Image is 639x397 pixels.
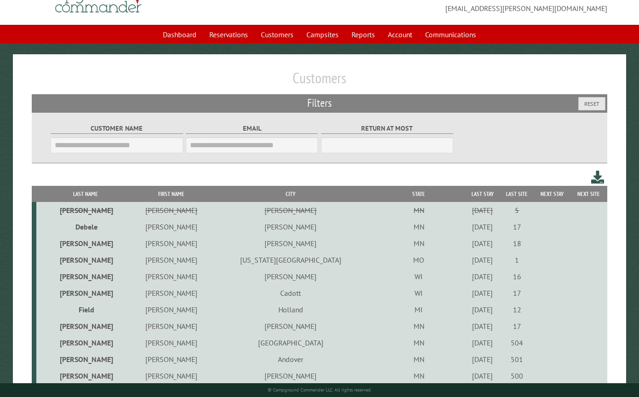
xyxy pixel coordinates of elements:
[578,97,605,110] button: Reset
[372,268,465,285] td: WI
[36,202,134,219] td: [PERSON_NAME]
[157,26,202,43] a: Dashboard
[372,219,465,235] td: MN
[466,206,498,215] div: [DATE]
[32,94,607,112] h2: Filters
[36,334,134,351] td: [PERSON_NAME]
[500,219,534,235] td: 17
[500,301,534,318] td: 12
[500,351,534,368] td: 501
[420,26,482,43] a: Communications
[36,285,134,301] td: [PERSON_NAME]
[134,368,209,384] td: [PERSON_NAME]
[268,387,372,393] small: © Campground Commander LLC. All rights reserved.
[255,26,299,43] a: Customers
[36,318,134,334] td: [PERSON_NAME]
[209,351,372,368] td: Andover
[346,26,380,43] a: Reports
[134,235,209,252] td: [PERSON_NAME]
[466,239,498,248] div: [DATE]
[36,368,134,384] td: [PERSON_NAME]
[321,123,453,134] label: Return at most
[134,285,209,301] td: [PERSON_NAME]
[500,318,534,334] td: 17
[134,219,209,235] td: [PERSON_NAME]
[209,235,372,252] td: [PERSON_NAME]
[372,368,465,384] td: MN
[466,371,498,380] div: [DATE]
[134,318,209,334] td: [PERSON_NAME]
[36,351,134,368] td: [PERSON_NAME]
[466,305,498,314] div: [DATE]
[134,252,209,268] td: [PERSON_NAME]
[466,338,498,347] div: [DATE]
[209,268,372,285] td: [PERSON_NAME]
[372,252,465,268] td: MO
[209,318,372,334] td: [PERSON_NAME]
[36,186,134,202] th: Last Name
[134,351,209,368] td: [PERSON_NAME]
[372,334,465,351] td: MN
[500,235,534,252] td: 18
[382,26,418,43] a: Account
[134,268,209,285] td: [PERSON_NAME]
[204,26,253,43] a: Reservations
[209,252,372,268] td: [US_STATE][GEOGRAPHIC_DATA]
[186,123,318,134] label: Email
[209,368,372,384] td: [PERSON_NAME]
[134,334,209,351] td: [PERSON_NAME]
[134,202,209,219] td: [PERSON_NAME]
[466,288,498,298] div: [DATE]
[372,301,465,318] td: MI
[500,334,534,351] td: 504
[591,169,604,186] a: Download this customer list (.csv)
[372,202,465,219] td: MN
[36,252,134,268] td: [PERSON_NAME]
[209,285,372,301] td: Cadott
[500,202,534,219] td: 5
[36,268,134,285] td: [PERSON_NAME]
[301,26,344,43] a: Campsites
[51,123,183,134] label: Customer Name
[466,222,498,231] div: [DATE]
[36,235,134,252] td: [PERSON_NAME]
[465,186,500,202] th: Last Stay
[209,186,372,202] th: City
[372,318,465,334] td: MN
[209,219,372,235] td: [PERSON_NAME]
[466,272,498,281] div: [DATE]
[209,202,372,219] td: [PERSON_NAME]
[134,301,209,318] td: [PERSON_NAME]
[466,255,498,265] div: [DATE]
[372,186,465,202] th: State
[500,268,534,285] td: 16
[36,301,134,318] td: Field
[570,186,607,202] th: Next Site
[534,186,570,202] th: Next Stay
[134,186,209,202] th: First Name
[500,368,534,384] td: 500
[500,252,534,268] td: 1
[372,235,465,252] td: MN
[209,334,372,351] td: [GEOGRAPHIC_DATA]
[32,69,607,94] h1: Customers
[500,285,534,301] td: 17
[372,285,465,301] td: WI
[372,351,465,368] td: MN
[466,355,498,364] div: [DATE]
[209,301,372,318] td: Holland
[36,219,134,235] td: Debele
[500,186,534,202] th: Last Site
[466,322,498,331] div: [DATE]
